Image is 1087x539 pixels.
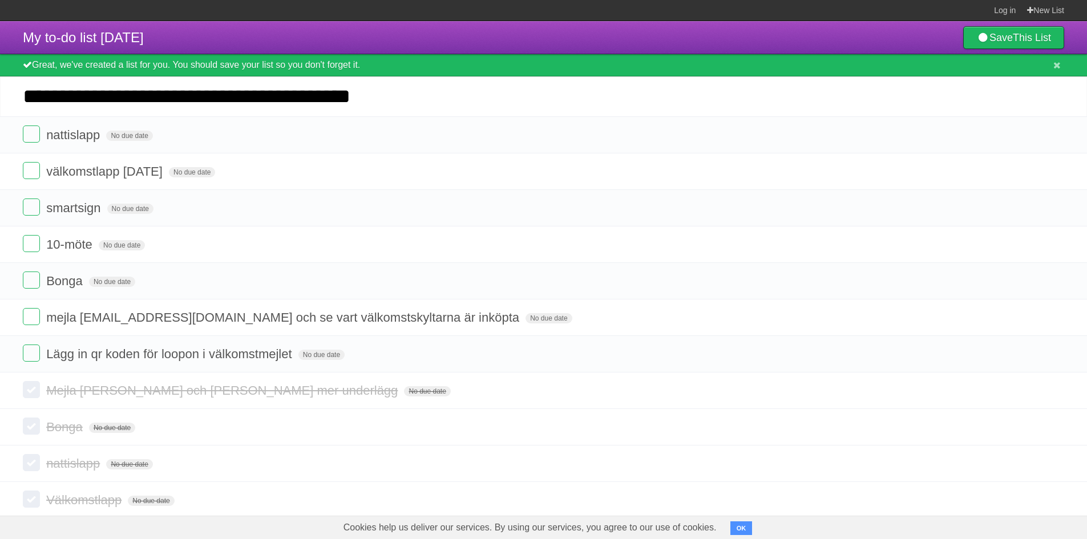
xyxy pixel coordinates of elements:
[332,516,728,539] span: Cookies help us deliver our services. By using our services, you agree to our use of cookies.
[23,454,40,471] label: Done
[46,128,103,142] span: nattislapp
[46,456,103,471] span: nattislapp
[23,491,40,508] label: Done
[46,383,401,398] span: Mejla [PERSON_NAME] och [PERSON_NAME] mer underlägg
[23,235,40,252] label: Done
[106,459,152,469] span: No due date
[23,162,40,179] label: Done
[404,386,450,396] span: No due date
[23,30,144,45] span: My to-do list [DATE]
[46,310,522,325] span: mejla [EMAIL_ADDRESS][DOMAIN_NAME] och se vart välkomstskyltarna är inköpta
[46,493,124,507] span: Välkomstlapp
[23,125,40,143] label: Done
[99,240,145,250] span: No due date
[23,308,40,325] label: Done
[107,204,153,214] span: No due date
[23,345,40,362] label: Done
[89,277,135,287] span: No due date
[730,521,753,535] button: OK
[23,418,40,435] label: Done
[46,237,95,252] span: 10-möte
[46,164,165,179] span: välkomstlapp [DATE]
[23,271,40,289] label: Done
[46,201,103,215] span: smartsign
[526,313,572,323] span: No due date
[46,347,294,361] span: Lägg in qr koden för loopon i välkomstmejlet
[23,381,40,398] label: Done
[128,496,174,506] span: No due date
[46,274,86,288] span: Bonga
[23,198,40,216] label: Done
[46,420,86,434] span: Bonga
[169,167,215,177] span: No due date
[89,423,135,433] span: No due date
[963,26,1064,49] a: SaveThis List
[298,350,345,360] span: No due date
[1013,32,1051,43] b: This List
[106,131,152,141] span: No due date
